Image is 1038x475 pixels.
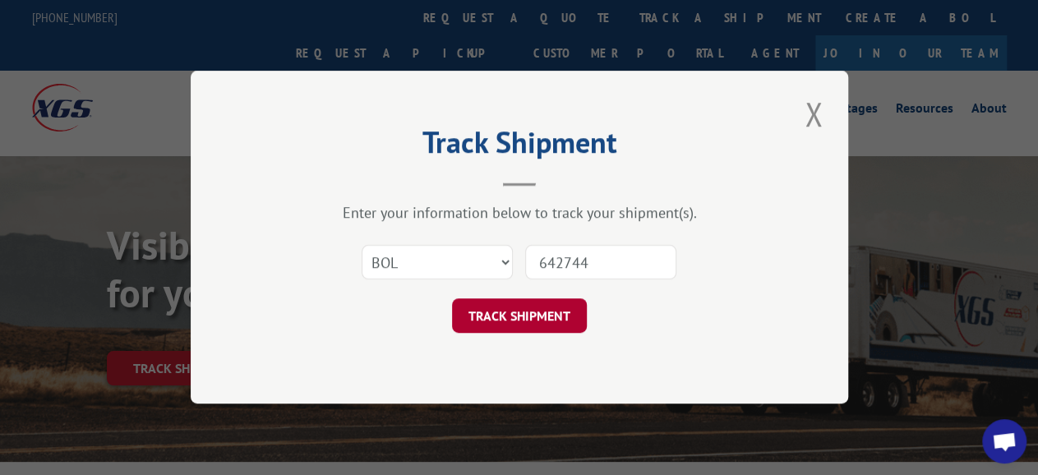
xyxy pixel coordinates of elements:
div: Enter your information below to track your shipment(s). [273,204,766,223]
h2: Track Shipment [273,131,766,162]
button: Close modal [800,91,828,136]
button: TRACK SHIPMENT [452,299,587,334]
input: Number(s) [525,246,676,280]
a: Open chat [982,419,1026,463]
